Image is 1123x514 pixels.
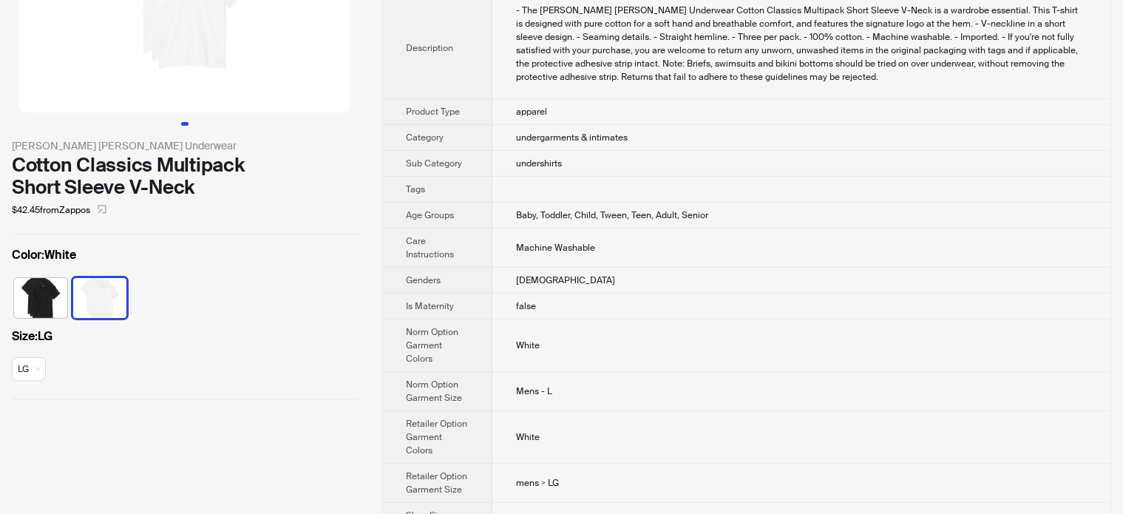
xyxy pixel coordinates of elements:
span: Norm Option Garment Size [406,379,462,404]
span: Mens - L [516,385,552,397]
span: mens > LG [516,477,559,489]
span: available [18,358,40,380]
span: Retailer Option Garment Size [406,470,467,496]
span: Retailer Option Garment Colors [406,418,467,456]
span: White [516,431,540,443]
